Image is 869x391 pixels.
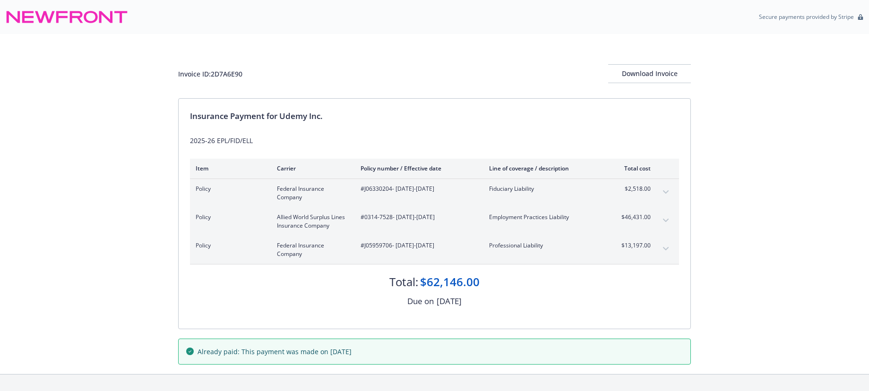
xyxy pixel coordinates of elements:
[190,207,679,236] div: PolicyAllied World Surplus Lines Insurance Company#0314-7528- [DATE]-[DATE]Employment Practices L...
[361,185,474,193] span: #J06330204 - [DATE]-[DATE]
[190,136,679,145] div: 2025-26 EPL/FID/ELL
[615,241,651,250] span: $13,197.00
[361,213,474,221] span: #0314-7528 - [DATE]-[DATE]
[437,295,462,307] div: [DATE]
[361,241,474,250] span: #J05959706 - [DATE]-[DATE]
[615,164,651,172] div: Total cost
[489,213,600,221] span: Employment Practices Liability
[608,65,691,83] div: Download Invoice
[178,69,242,79] div: Invoice ID: 2D7A6E90
[489,241,600,250] span: Professional Liability
[489,185,600,193] span: Fiduciary Liability
[608,64,691,83] button: Download Invoice
[420,274,480,290] div: $62,146.00
[658,241,673,256] button: expand content
[196,213,262,221] span: Policy
[615,185,651,193] span: $2,518.00
[277,185,345,202] span: Federal Insurance Company
[277,213,345,230] span: Allied World Surplus Lines Insurance Company
[196,185,262,193] span: Policy
[361,164,474,172] div: Policy number / Effective date
[489,164,600,172] div: Line of coverage / description
[658,213,673,228] button: expand content
[389,274,418,290] div: Total:
[277,164,345,172] div: Carrier
[277,241,345,258] span: Federal Insurance Company
[196,241,262,250] span: Policy
[190,179,679,207] div: PolicyFederal Insurance Company#J06330204- [DATE]-[DATE]Fiduciary Liability$2,518.00expand content
[198,347,352,357] span: Already paid: This payment was made on [DATE]
[615,213,651,221] span: $46,431.00
[196,164,262,172] div: Item
[190,110,679,122] div: Insurance Payment for Udemy Inc.
[658,185,673,200] button: expand content
[407,295,434,307] div: Due on
[190,236,679,264] div: PolicyFederal Insurance Company#J05959706- [DATE]-[DATE]Professional Liability$13,197.00expand co...
[759,13,854,21] p: Secure payments provided by Stripe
